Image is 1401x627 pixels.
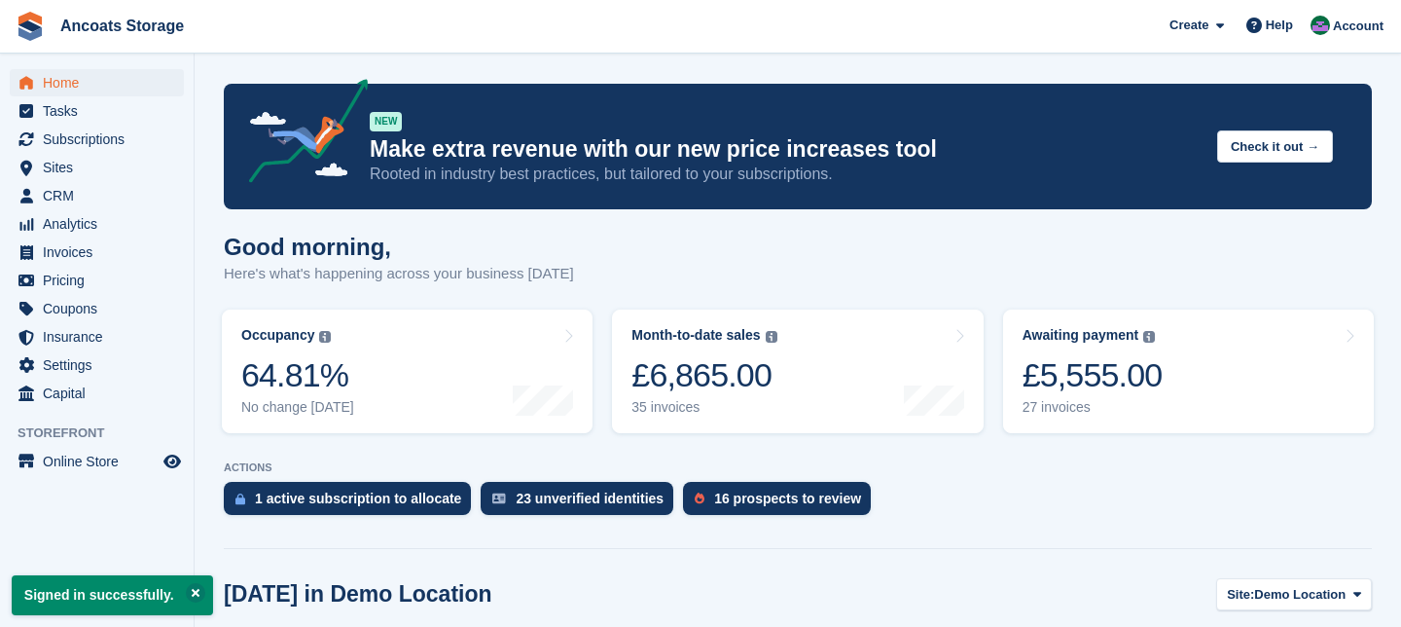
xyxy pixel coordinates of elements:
[516,491,664,506] div: 23 unverified identities
[631,399,776,416] div: 35 invoices
[241,399,354,416] div: No change [DATE]
[224,234,574,260] h1: Good morning,
[1023,327,1139,344] div: Awaiting payment
[224,482,481,525] a: 1 active subscription to allocate
[10,182,184,209] a: menu
[1003,310,1374,433] a: Awaiting payment £5,555.00 27 invoices
[714,491,861,506] div: 16 prospects to review
[43,351,160,379] span: Settings
[1023,399,1163,416] div: 27 invoices
[10,97,184,125] a: menu
[43,69,160,96] span: Home
[1143,331,1155,343] img: icon-info-grey-7440780725fd019a000dd9b08b2336e03edf1995a4989e88bcd33f0948082b44.svg
[241,327,314,344] div: Occupancy
[10,295,184,322] a: menu
[241,355,354,395] div: 64.81%
[10,239,184,266] a: menu
[43,126,160,153] span: Subscriptions
[1254,585,1346,605] span: Demo Location
[43,210,160,238] span: Analytics
[370,164,1202,185] p: Rooted in industry best practices, but tailored to your subscriptions.
[43,267,160,294] span: Pricing
[766,331,777,343] img: icon-info-grey-7440780725fd019a000dd9b08b2336e03edf1995a4989e88bcd33f0948082b44.svg
[224,263,574,285] p: Here's what's happening across your business [DATE]
[481,482,683,525] a: 23 unverified identities
[43,97,160,125] span: Tasks
[319,331,331,343] img: icon-info-grey-7440780725fd019a000dd9b08b2336e03edf1995a4989e88bcd33f0948082b44.svg
[43,323,160,350] span: Insurance
[695,493,704,504] img: prospect-51fa495bee0391a8d652442698ab0144808aea92771e9ea1ae160a38d050c398.svg
[43,182,160,209] span: CRM
[161,450,184,473] a: Preview store
[233,79,369,190] img: price-adjustments-announcement-icon-8257ccfd72463d97f412b2fc003d46551f7dbcb40ab6d574587a9cd5c0d94...
[16,12,45,41] img: stora-icon-8386f47178a22dfd0bd8f6a31ec36ba5ce8667c1dd55bd0f319d3a0aa187defe.svg
[43,154,160,181] span: Sites
[1333,17,1383,36] span: Account
[224,461,1372,474] p: ACTIONS
[1216,578,1372,610] button: Site: Demo Location
[224,581,492,608] h2: [DATE] in Demo Location
[43,448,160,475] span: Online Store
[1227,585,1254,605] span: Site:
[10,126,184,153] a: menu
[1023,355,1163,395] div: £5,555.00
[10,380,184,407] a: menu
[255,491,461,506] div: 1 active subscription to allocate
[43,239,160,266] span: Invoices
[492,493,506,504] img: verify_identity-adf6edd0f0f0b5bbfe63781bf79b02c33cf7c696d77639b501bdc392416b5a36.svg
[631,327,760,344] div: Month-to-date sales
[43,295,160,322] span: Coupons
[12,575,213,615] p: Signed in successfully.
[683,482,880,525] a: 16 prospects to review
[10,154,184,181] a: menu
[53,10,192,42] a: Ancoats Storage
[222,310,593,433] a: Occupancy 64.81% No change [DATE]
[631,355,776,395] div: £6,865.00
[1169,16,1208,35] span: Create
[10,323,184,350] a: menu
[10,267,184,294] a: menu
[10,69,184,96] a: menu
[370,135,1202,164] p: Make extra revenue with our new price increases tool
[370,112,402,131] div: NEW
[10,351,184,379] a: menu
[18,424,194,443] span: Storefront
[1266,16,1293,35] span: Help
[1217,130,1333,163] button: Check it out →
[10,210,184,238] a: menu
[10,448,184,475] a: menu
[612,310,983,433] a: Month-to-date sales £6,865.00 35 invoices
[235,493,245,505] img: active_subscription_to_allocate_icon-d502201f5373d7db506a760aba3b589e785aa758c864c3986d89f69b8ff3...
[43,380,160,407] span: Capital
